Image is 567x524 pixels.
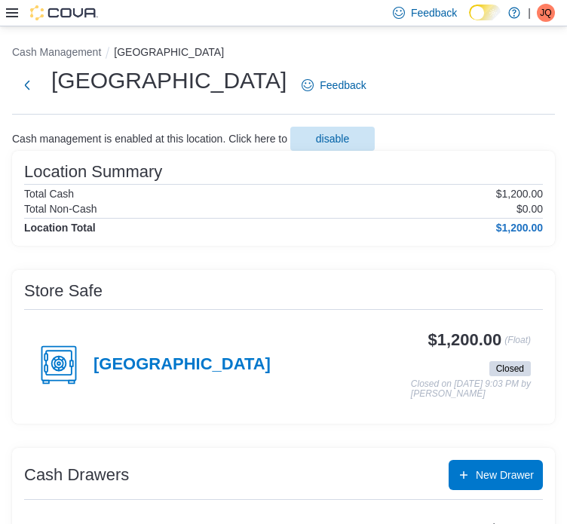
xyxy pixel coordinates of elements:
[12,133,287,145] p: Cash management is enabled at this location. Click here to
[30,5,98,20] img: Cova
[114,46,224,58] button: [GEOGRAPHIC_DATA]
[496,222,543,234] h4: $1,200.00
[24,282,103,300] h3: Store Safe
[290,127,375,151] button: disable
[12,46,101,58] button: Cash Management
[24,163,162,181] h3: Location Summary
[93,355,271,375] h4: [GEOGRAPHIC_DATA]
[469,5,501,20] input: Dark Mode
[411,379,531,400] p: Closed on [DATE] 9:03 PM by [PERSON_NAME]
[12,70,42,100] button: Next
[428,331,502,349] h3: $1,200.00
[489,361,531,376] span: Closed
[496,188,543,200] p: $1,200.00
[24,222,96,234] h4: Location Total
[504,331,531,358] p: (Float)
[320,78,366,93] span: Feedback
[528,4,531,22] p: |
[537,4,555,22] div: Jessica Quenneville
[24,466,129,484] h3: Cash Drawers
[411,5,457,20] span: Feedback
[476,467,534,483] span: New Drawer
[516,203,543,215] p: $0.00
[496,362,524,375] span: Closed
[316,131,349,146] span: disable
[296,70,372,100] a: Feedback
[51,66,287,96] h1: [GEOGRAPHIC_DATA]
[540,4,551,22] span: JQ
[24,203,97,215] h6: Total Non-Cash
[449,460,543,490] button: New Drawer
[24,188,74,200] h6: Total Cash
[12,44,555,63] nav: An example of EuiBreadcrumbs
